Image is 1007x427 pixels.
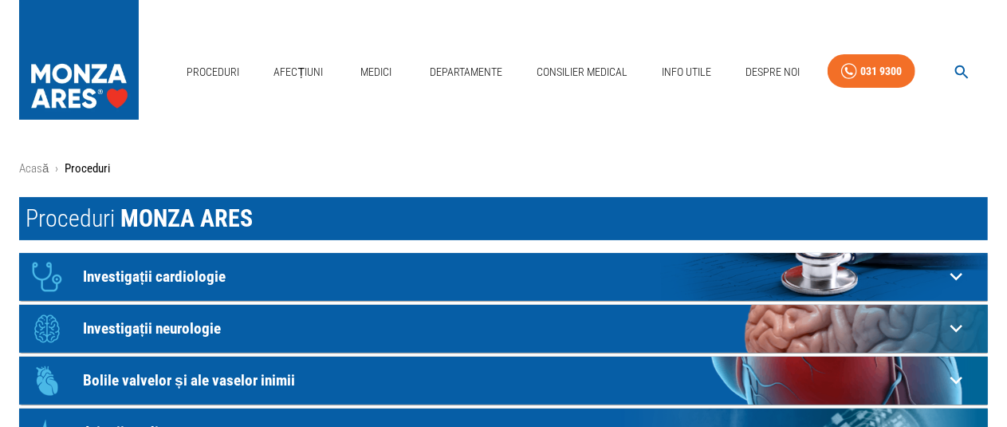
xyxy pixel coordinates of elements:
[655,56,718,89] a: Info Utile
[120,204,253,232] span: MONZA ARES
[83,268,944,285] p: Investigații cardiologie
[530,56,634,89] a: Consilier Medical
[19,253,988,301] div: IconInvestigații cardiologie
[828,54,915,89] a: 031 9300
[268,56,330,89] a: Afecțiuni
[19,357,988,405] div: IconBolile valvelor și ale vaselor inimii
[181,56,246,89] a: Proceduri
[19,305,988,353] div: IconInvestigații neurologie
[19,197,988,240] h1: Proceduri
[23,305,71,353] div: Icon
[65,160,110,178] p: Proceduri
[19,160,988,178] nav: breadcrumb
[739,56,806,89] a: Despre Noi
[23,253,71,301] div: Icon
[23,357,71,405] div: Icon
[83,320,944,337] p: Investigații neurologie
[860,61,902,81] div: 031 9300
[83,372,944,389] p: Bolile valvelor și ale vaselor inimii
[423,56,509,89] a: Departamente
[19,161,49,176] a: Acasă
[351,56,402,89] a: Medici
[55,160,58,178] li: ›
